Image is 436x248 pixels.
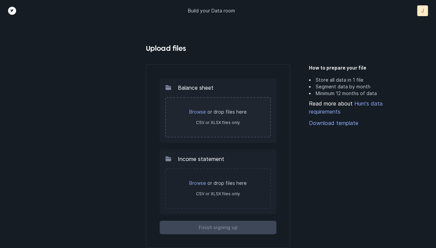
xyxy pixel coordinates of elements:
p: Income statement [178,155,224,163]
a: Browse [189,180,206,186]
h4: Upload files [146,43,290,54]
a: Browse [189,109,206,115]
p: J [421,7,424,14]
label: CSV or XLSX files only [196,191,240,196]
button: J [417,5,428,16]
p: or drop files here [172,109,263,115]
li: Segment data by month [309,83,400,90]
label: CSV or XLSX files only [196,120,240,125]
li: Store all data in 1 file [309,77,400,83]
p: or drop files here [172,180,263,187]
p: Build your Data room [188,7,235,14]
h5: How to prepare your file [309,65,400,71]
p: Finish signing up [198,223,237,232]
li: Minimum 12 months of data [309,90,400,97]
p: Balance sheet [178,84,213,92]
div: Read more about [309,99,400,116]
button: Finish signing up [160,221,276,234]
a: Download template [309,119,400,127]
